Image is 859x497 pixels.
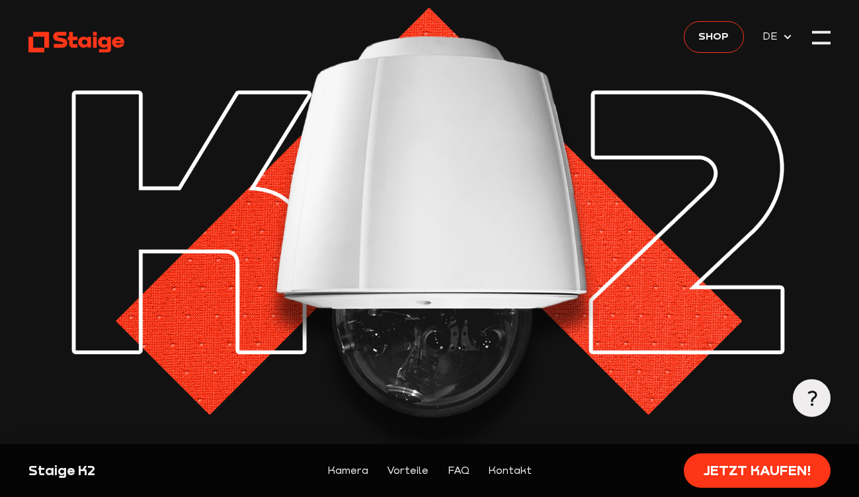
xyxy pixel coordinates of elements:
a: FAQ [448,462,470,478]
a: Kontakt [488,462,532,478]
a: Kamera [327,462,368,478]
a: Shop [684,21,744,53]
a: Jetzt kaufen! [684,453,831,488]
span: DE [762,28,782,44]
div: Staige K2 [28,461,218,480]
a: Vorteile [387,462,429,478]
span: Shop [698,28,729,44]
